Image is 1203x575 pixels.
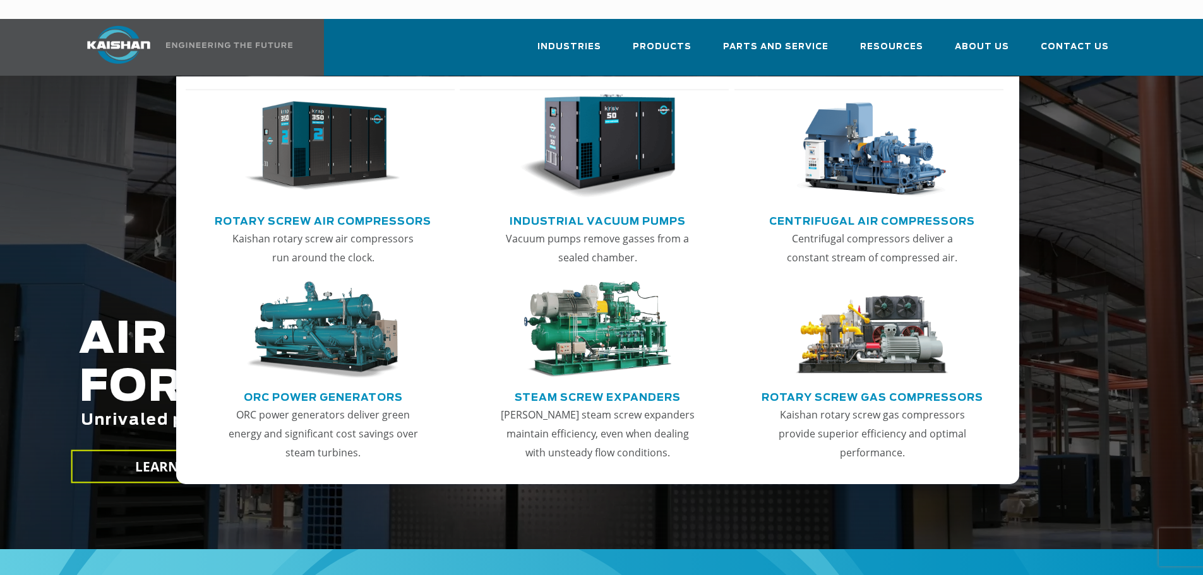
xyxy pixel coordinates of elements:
img: Engineering the future [166,42,292,48]
a: Rotary Screw Air Compressors [215,210,431,229]
span: About Us [955,40,1009,54]
p: Vacuum pumps remove gasses from a sealed chamber. [499,229,696,267]
img: thumb-Rotary-Screw-Gas-Compressors [794,282,950,379]
p: ORC power generators deliver green energy and significant cost savings over steam turbines. [225,405,422,462]
p: Kaishan rotary screw air compressors run around the clock. [225,229,422,267]
a: Products [633,30,691,73]
span: Unrivaled performance with up to 35% energy cost savings. [81,413,621,428]
a: Resources [860,30,923,73]
span: Resources [860,40,923,54]
a: Centrifugal Air Compressors [769,210,975,229]
img: thumb-Centrifugal-Air-Compressors [794,94,950,199]
a: Kaishan USA [71,19,295,76]
h2: AIR COMPRESSORS FOR THE [79,316,948,468]
a: Industries [537,30,601,73]
p: Kaishan rotary screw gas compressors provide superior efficiency and optimal performance. [774,405,971,462]
img: thumb-Industrial-Vacuum-Pumps [520,94,675,199]
img: thumb-ORC-Power-Generators [245,282,400,379]
a: Rotary Screw Gas Compressors [762,386,983,405]
img: kaishan logo [71,26,166,64]
a: LEARN MORE [71,450,285,483]
a: Parts and Service [723,30,829,73]
span: LEARN MORE [135,458,222,476]
p: [PERSON_NAME] steam screw expanders maintain efficiency, even when dealing with unsteady flow con... [499,405,696,462]
span: Products [633,40,691,54]
img: thumb-Steam-Screw-Expanders [520,282,675,379]
a: Steam Screw Expanders [515,386,681,405]
a: About Us [955,30,1009,73]
img: thumb-Rotary-Screw-Air-Compressors [245,94,400,199]
a: Contact Us [1041,30,1109,73]
a: Industrial Vacuum Pumps [510,210,686,229]
span: Contact Us [1041,40,1109,54]
span: Parts and Service [723,40,829,54]
span: Industries [537,40,601,54]
a: ORC Power Generators [244,386,403,405]
p: Centrifugal compressors deliver a constant stream of compressed air. [774,229,971,267]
